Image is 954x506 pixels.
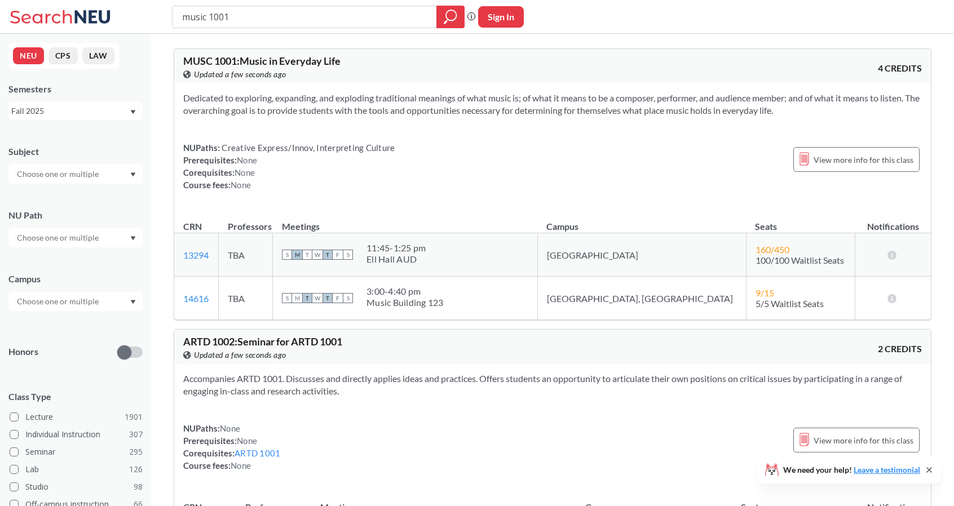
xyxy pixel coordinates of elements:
div: magnifying glass [436,6,465,28]
svg: magnifying glass [444,9,457,25]
th: Meetings [273,209,538,233]
span: View more info for this class [814,433,913,447]
svg: Dropdown arrow [130,172,136,177]
svg: Dropdown arrow [130,300,136,304]
th: Seats [746,209,855,233]
span: None [235,167,255,177]
div: 3:00 - 4:40 pm [366,286,444,297]
a: ARTD 1001 [235,448,280,458]
div: Dropdown arrow [8,228,143,247]
div: Subject [8,145,143,158]
div: Music Building 123 [366,297,444,308]
div: NUPaths: Prerequisites: Corequisites: Course fees: [183,141,395,191]
div: Fall 2025Dropdown arrow [8,102,143,120]
label: Individual Instruction [10,427,143,442]
span: S [343,250,353,260]
span: View more info for this class [814,153,913,167]
span: None [231,180,251,190]
a: 14616 [183,293,209,304]
div: Dropdown arrow [8,292,143,311]
input: Choose one or multiple [11,167,106,181]
span: F [333,293,343,303]
button: LAW [82,47,114,64]
span: 1901 [125,411,143,423]
span: 100/100 Waitlist Seats [756,255,844,265]
p: Honors [8,345,38,358]
div: NU Path [8,209,143,221]
span: We need your help! [783,466,920,474]
input: Class, professor, course number, "phrase" [181,7,429,26]
section: Dedicated to exploring, expanding, and exploding traditional meanings of what music is; of what i... [183,92,922,117]
label: Lecture [10,410,143,424]
input: Choose one or multiple [11,295,106,308]
th: Professors [219,209,273,233]
span: T [323,293,333,303]
span: None [237,436,257,446]
span: W [312,293,323,303]
span: 126 [129,463,143,476]
td: TBA [219,233,273,277]
td: [GEOGRAPHIC_DATA], [GEOGRAPHIC_DATA] [537,277,746,320]
div: Fall 2025 [11,105,129,117]
div: Dropdown arrow [8,165,143,184]
section: Accompanies ARTD 1001. Discusses and directly applies ideas and practices. Offers students an opp... [183,372,922,397]
span: 160 / 450 [756,244,789,255]
div: Semesters [8,83,143,95]
span: F [333,250,343,260]
span: 9 / 15 [756,287,774,298]
div: Campus [8,273,143,285]
label: Lab [10,462,143,477]
span: 5/5 Waitlist Seats [756,298,824,309]
span: 295 [129,446,143,458]
span: Updated a few seconds ago [194,349,286,361]
svg: Dropdown arrow [130,110,136,114]
div: CRN [183,220,202,233]
div: NUPaths: Prerequisites: Corequisites: Course fees: [183,422,280,472]
input: Choose one or multiple [11,231,106,245]
span: 2 CREDITS [878,343,922,355]
div: Ell Hall AUD [366,254,426,265]
button: Sign In [478,6,524,28]
span: T [323,250,333,260]
th: Notifications [855,209,931,233]
span: None [220,423,240,433]
span: 4 CREDITS [878,62,922,74]
span: None [231,460,251,471]
button: CPS [48,47,78,64]
label: Studio [10,480,143,494]
span: W [312,250,323,260]
span: Class Type [8,390,143,403]
div: 11:45 - 1:25 pm [366,242,426,254]
span: 98 [134,481,143,493]
span: MUSC 1001 : Music in Everyday Life [183,55,341,67]
span: Creative Express/Innov, Interpreting Culture [220,143,395,153]
td: TBA [219,277,273,320]
span: None [237,155,257,165]
span: ARTD 1002 : Seminar for ARTD 1001 [183,335,342,348]
span: 307 [129,428,143,441]
span: S [343,293,353,303]
th: Campus [537,209,746,233]
span: T [302,250,312,260]
span: S [282,293,292,303]
button: NEU [13,47,44,64]
span: M [292,250,302,260]
svg: Dropdown arrow [130,236,136,241]
span: S [282,250,292,260]
a: Leave a testimonial [854,465,920,474]
a: 13294 [183,250,209,260]
span: Updated a few seconds ago [194,68,286,81]
span: T [302,293,312,303]
td: [GEOGRAPHIC_DATA] [537,233,746,277]
label: Seminar [10,445,143,459]
span: M [292,293,302,303]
